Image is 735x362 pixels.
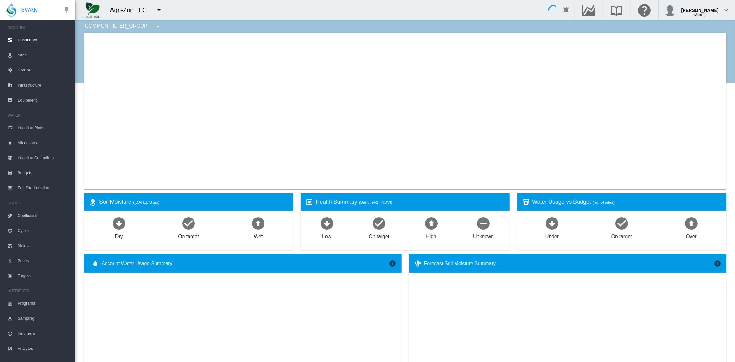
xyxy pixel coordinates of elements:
span: Sampling [18,311,70,326]
md-icon: icon-minus-circle [476,216,491,231]
span: Prices [18,253,70,268]
img: profile.jpg [664,4,676,16]
md-icon: icon-bell-ring [563,6,570,14]
span: ([DATE], Sites) [133,200,159,205]
div: COMMON.FILTER_GROUP: [80,20,166,33]
span: Allocations [18,135,70,150]
div: On target [369,231,389,240]
md-icon: icon-information [389,260,397,267]
span: Targets [18,268,70,283]
md-icon: icon-thermometer-lines [414,260,422,267]
md-icon: icon-map-marker-radius [89,198,97,206]
span: Infrastructure [18,78,70,93]
md-icon: icon-checkbox-marked-circle [371,216,386,231]
md-icon: icon-arrow-down-bold-circle [319,216,334,231]
div: Forecast Soil Moisture Summary [424,260,714,267]
span: ACCOUNT [8,23,70,33]
span: Analytes [18,341,70,356]
div: [PERSON_NAME] [681,5,719,11]
md-icon: icon-arrow-up-bold-circle [424,216,439,231]
md-icon: icon-checkbox-marked-circle [181,216,196,231]
span: CROPS [8,198,70,208]
md-icon: icon-information [714,260,721,267]
md-icon: icon-water [92,260,99,267]
div: Low [322,231,331,240]
span: WATER [8,110,70,120]
span: Metrics [18,238,70,253]
span: (Sentinel-2 | NDVI) [359,200,392,205]
md-icon: icon-arrow-up-bold-circle [251,216,266,231]
md-icon: Go to the Data Hub [581,6,596,14]
md-icon: Click here for help [637,6,652,14]
div: Health Summary [316,198,504,206]
div: Under [545,231,559,240]
div: Dry [115,231,123,240]
md-icon: icon-pin [63,6,70,14]
span: SWAN [21,6,38,14]
md-icon: icon-heart-box-outline [306,198,313,206]
md-icon: Search the knowledge base [609,6,624,14]
span: Budgets [18,165,70,181]
md-icon: icon-arrow-down-bold-circle [545,216,560,231]
button: icon-menu-down [153,4,165,16]
span: Account Water Usage Summary [102,260,389,267]
span: Sites [18,48,70,63]
span: Equipment [18,93,70,108]
span: Groups [18,63,70,78]
span: (no. of sites) [593,200,615,205]
md-icon: icon-menu-down [154,23,162,30]
md-icon: icon-checkbox-marked-circle [614,216,629,231]
md-icon: icon-arrow-down-bold-circle [111,216,126,231]
span: Edit Site Irrigation [18,181,70,196]
span: Cycles [18,223,70,238]
span: Irrigation Controllers [18,150,70,165]
img: 7FicoSLW9yRjj7F2+0uvjPufP+ga39vogPu+G1+wvBtcm3fNv859aGr42DJ5pXiEAAAAAAAAAAAAAAAAAAAAAAAAAAAAAAAAA... [82,2,104,18]
span: Dashboard [18,33,70,48]
div: Unknown [473,231,494,240]
span: Coefficients [18,208,70,223]
md-icon: icon-chevron-down [722,6,730,14]
span: Programs [18,296,70,311]
div: Wet [254,231,263,240]
div: Water Usage vs Budget [532,198,721,206]
md-icon: icon-menu-down [155,6,163,14]
button: icon-menu-down [152,20,164,33]
div: Agri-Zon LLC [110,6,152,14]
button: icon-bell-ring [560,4,573,16]
span: (Admin) [694,13,706,17]
md-icon: icon-cup-water [522,198,530,206]
img: SWAN-Landscape-Logo-Colour-drop.png [6,3,16,17]
span: NUTRIENTS [8,286,70,296]
span: Fertilisers [18,326,70,341]
div: Over [686,231,697,240]
div: High [426,231,436,240]
div: Soil Moisture [99,198,288,206]
div: On target [611,231,632,240]
span: Irrigation Plans [18,120,70,135]
div: On target [178,231,199,240]
md-icon: icon-arrow-up-bold-circle [684,216,699,231]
